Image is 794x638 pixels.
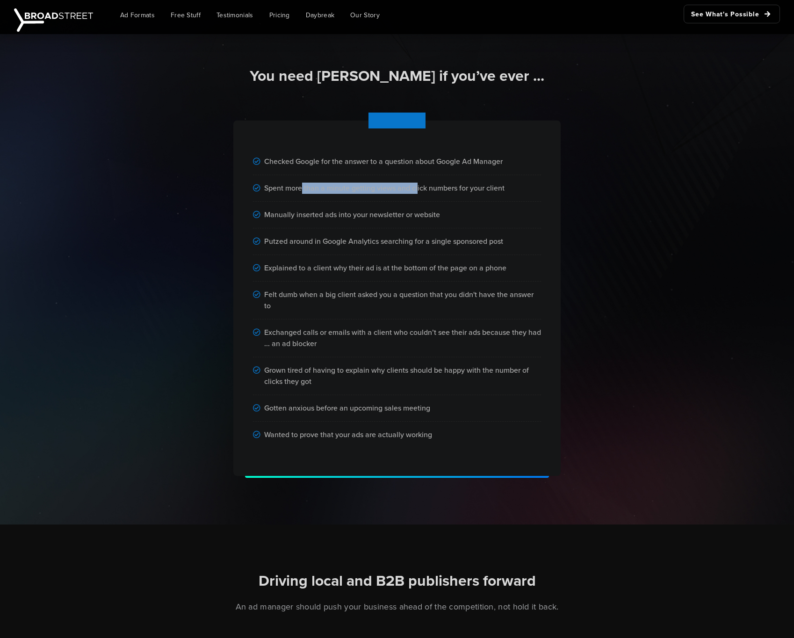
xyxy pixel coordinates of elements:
[253,319,541,357] div: Exchanged calls or emails with a client who couldn’t see their ads because they had ... an ad blo...
[253,357,541,395] div: Grown tired of having to explain why clients should be happy with the number of clicks they got
[269,10,290,20] span: Pricing
[299,5,341,26] a: Daybreak
[164,5,208,26] a: Free Stuff
[684,5,780,23] a: See What's Possible
[253,202,541,228] div: Manually inserted ads into your newsletter or website
[350,10,380,20] span: Our Story
[262,5,297,26] a: Pricing
[171,10,201,20] span: Free Stuff
[136,66,658,86] h2: You need [PERSON_NAME] if you’ve ever ...
[209,5,260,26] a: Testimonials
[113,5,162,26] a: Ad Formats
[253,149,541,175] div: Checked Google for the answer to a question about Google Ad Manager
[217,10,253,20] span: Testimonials
[120,10,155,20] span: Ad Formats
[14,8,93,32] img: Broadstreet | The Ad Manager for Small Publishers
[136,571,658,591] h2: Driving local and B2B publishers forward
[343,5,387,26] a: Our Story
[253,422,541,448] div: Wanted to prove that your ads are actually working
[136,601,658,613] p: An ad manager should push your business ahead of the competition, not hold it back.
[253,255,541,282] div: Explained to a client why their ad is at the bottom of the page on a phone
[253,282,541,319] div: Felt dumb when a big client asked you a question that you didn't have the answer to
[253,395,541,422] div: Gotten anxious before an upcoming sales meeting
[253,175,541,202] div: Spent more than a minute getting views and click numbers for your client
[306,10,334,20] span: Daybreak
[253,228,541,255] div: Putzed around in Google Analytics searching for a single sponsored post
